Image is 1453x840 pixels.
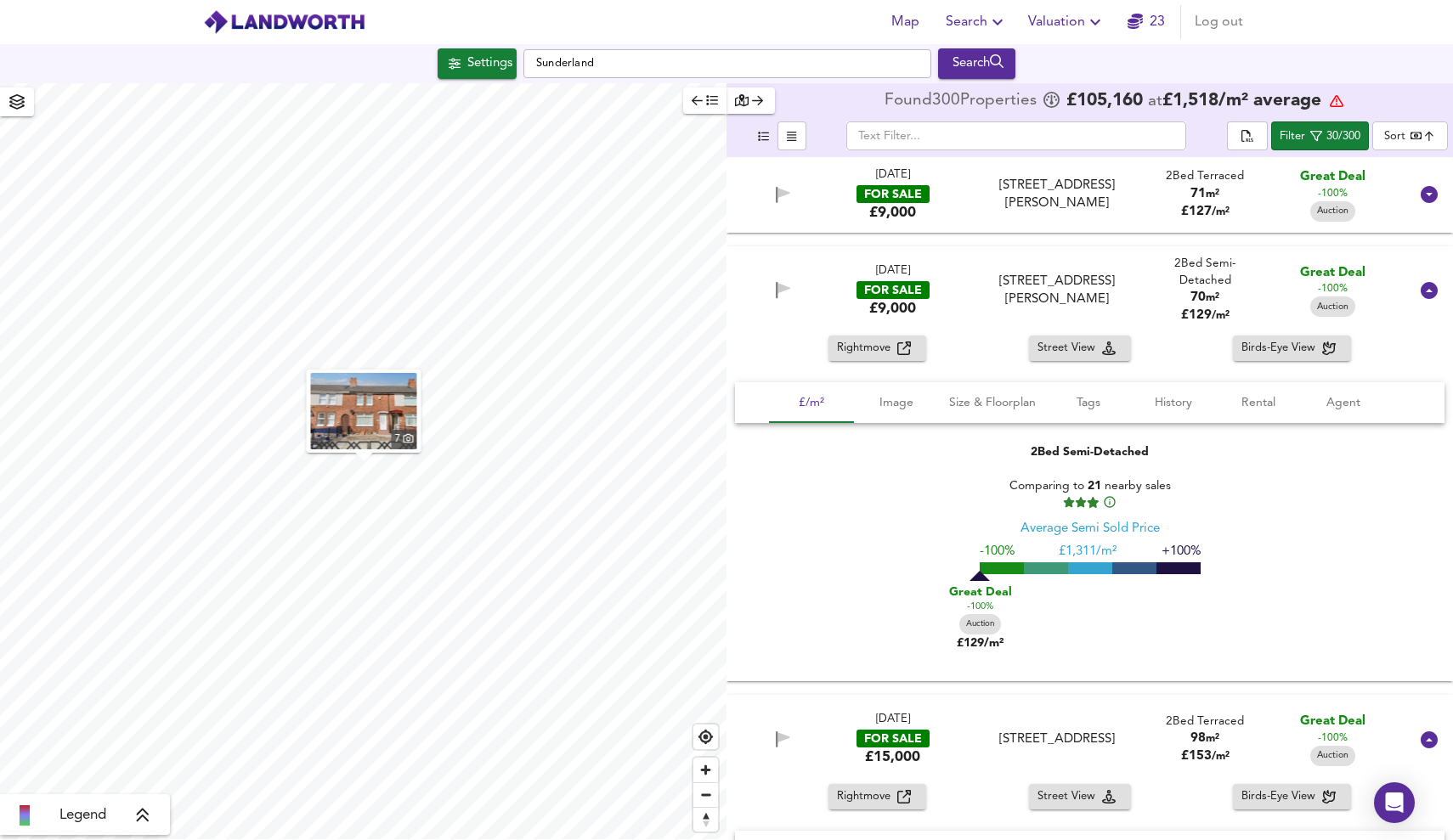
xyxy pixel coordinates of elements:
[828,784,926,810] button: Rightmove
[1037,339,1102,358] span: Street View
[828,335,926,362] button: Rightmove
[1241,787,1322,807] span: Birds-Eye View
[1148,93,1162,110] span: at
[1020,521,1160,538] div: Average Semi Sold Price
[885,93,1041,110] div: Found 300 Propert ies
[939,5,1015,39] button: Search
[1300,264,1365,282] span: Great Deal
[523,49,931,78] input: Enter a location...
[1384,128,1405,144] div: Sort
[1206,189,1219,200] span: m²
[1419,184,1439,205] svg: Show Details
[987,273,1129,309] div: Eighth Street, Peterlee, SR8 4LY
[949,392,1036,414] span: Size & Floorplan
[311,373,417,449] a: property thumbnail 7
[311,373,417,449] img: property thumbnail
[993,177,1122,213] div: [STREET_ADDRESS][PERSON_NAME]
[1212,751,1230,762] span: / m²
[1226,392,1291,414] span: Rental
[1310,749,1355,762] span: Auction
[693,724,718,749] button: Find my location
[1300,713,1365,730] span: Great Deal
[1212,206,1230,217] span: / m²
[1066,93,1143,110] span: £ 105,160
[837,787,897,807] span: Rightmove
[726,246,1453,335] div: [DATE]FOR SALE£9,000 [STREET_ADDRESS][PERSON_NAME]2Bed Semi-Detached70m²£129/m² Great Deal-100%Au...
[876,712,910,728] div: [DATE]
[693,782,718,807] button: Zoom out
[1212,310,1230,321] span: / m²
[1162,545,1201,558] span: +100%
[949,583,1012,600] span: Great Deal
[438,48,517,79] button: Settings
[885,10,925,34] span: Map
[693,808,718,832] span: Reset bearing to north
[779,392,844,414] span: £/m²
[942,53,1011,75] div: Search
[1021,5,1112,39] button: Valuation
[1227,121,1268,150] div: split button
[1029,784,1131,810] button: Street View
[1195,10,1243,34] span: Log out
[693,807,718,832] button: Reset bearing to north
[1372,121,1448,150] div: Sort
[1190,291,1206,304] span: 70
[726,157,1453,232] div: [DATE]FOR SALE£9,000 [STREET_ADDRESS][PERSON_NAME]2Bed Terraced71m²£127/m² Great Deal-100%Auction
[946,10,1008,34] span: Search
[864,392,929,414] span: Image
[1190,732,1206,745] span: 98
[1318,187,1348,201] span: -100%
[1318,282,1348,296] span: -100%
[59,805,106,826] span: Legend
[307,369,421,453] button: property thumbnail 7
[1162,92,1321,110] span: £ 1,518 / m² average
[987,177,1129,213] div: Eighth Street, Peterlee, SR8 4LY
[1241,339,1322,358] span: Birds-Eye View
[1280,127,1305,147] div: Filter
[1206,733,1219,744] span: m²
[869,299,916,318] div: £9,000
[1154,256,1256,289] div: 2 Bed Semi-Detached
[1056,392,1121,414] span: Tags
[993,730,1122,748] div: [STREET_ADDRESS]
[869,203,916,222] div: £9,000
[837,339,897,358] span: Rightmove
[438,48,517,79] div: Click to configure Search Settings
[693,758,718,782] button: Zoom in
[1028,10,1105,34] span: Valuation
[1206,292,1219,303] span: m²
[1419,730,1439,750] svg: Show Details
[1310,205,1355,217] span: Auction
[980,477,1201,510] div: Comparing to nearby sales
[1128,10,1165,34] a: 23
[1188,5,1250,39] button: Log out
[1059,545,1117,558] span: £ 1,311/m²
[1190,188,1206,200] span: 71
[726,335,1453,682] div: [DATE]FOR SALE£9,000 [STREET_ADDRESS][PERSON_NAME]2Bed Semi-Detached70m²£129/m² Great Deal-100%Au...
[1271,121,1369,150] button: Filter30/300
[392,430,417,449] div: 7
[467,53,512,75] div: Settings
[1166,168,1244,184] div: 2 Bed Terraced
[726,695,1453,783] div: [DATE]FOR SALE£15,000 [STREET_ADDRESS]2Bed Terraced98m²£153/m² Great Deal-100%Auction
[993,273,1122,309] div: [STREET_ADDRESS][PERSON_NAME]
[1419,280,1439,301] svg: Show Details
[1233,335,1351,362] button: Birds-Eye View
[1326,127,1360,147] div: 30/300
[857,185,930,203] div: FOR SALE
[1311,392,1376,414] span: Agent
[876,167,910,183] div: [DATE]
[1119,5,1173,39] button: 23
[1031,443,1149,460] div: 2 Bed Semi-Detached
[980,545,1015,558] span: -100%
[938,48,1015,79] div: Run Your Search
[1181,206,1230,218] span: £ 127
[1300,168,1365,186] span: Great Deal
[876,263,910,279] div: [DATE]
[1037,787,1102,807] span: Street View
[1166,713,1244,730] div: 2 Bed Terraced
[878,5,932,39] button: Map
[1141,392,1206,414] span: History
